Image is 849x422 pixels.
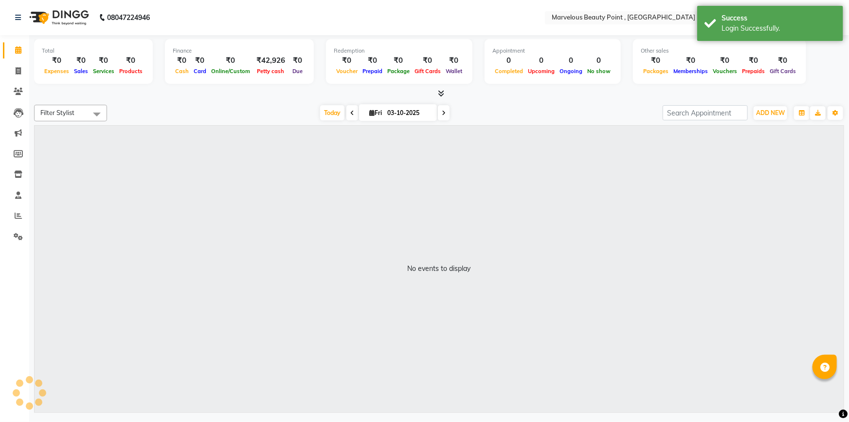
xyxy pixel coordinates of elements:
div: Other sales [641,47,798,55]
div: ₹0 [412,55,443,66]
div: ₹0 [117,55,145,66]
span: Upcoming [525,68,557,75]
span: Cash [173,68,191,75]
div: No events to display [408,264,471,274]
span: Prepaid [360,68,385,75]
div: ₹0 [671,55,710,66]
div: ₹0 [289,55,306,66]
div: ₹0 [90,55,117,66]
span: Sales [72,68,90,75]
div: ₹0 [42,55,72,66]
span: Voucher [334,68,360,75]
span: Filter Stylist [40,109,74,116]
span: Today [320,105,344,120]
span: Services [90,68,117,75]
span: Online/Custom [209,68,253,75]
input: Search Appointment [663,105,748,120]
div: 0 [492,55,525,66]
span: Wallet [443,68,465,75]
div: ₹0 [360,55,385,66]
span: Card [191,68,209,75]
input: 2025-10-03 [384,106,433,120]
div: ₹0 [334,55,360,66]
div: Login Successfully. [722,23,836,34]
div: ₹0 [173,55,191,66]
span: ADD NEW [756,109,785,116]
span: No show [585,68,613,75]
span: Gift Cards [412,68,443,75]
div: Appointment [492,47,613,55]
span: Ongoing [557,68,585,75]
span: Completed [492,68,525,75]
span: Package [385,68,412,75]
span: Products [117,68,145,75]
div: ₹0 [191,55,209,66]
div: Total [42,47,145,55]
div: 0 [525,55,557,66]
button: ADD NEW [754,106,787,120]
span: Packages [641,68,671,75]
div: Success [722,13,836,23]
img: logo [25,4,91,31]
span: Petty cash [255,68,287,75]
span: Due [290,68,305,75]
div: ₹0 [209,55,253,66]
b: 08047224946 [107,4,150,31]
div: ₹0 [385,55,412,66]
div: 0 [585,55,613,66]
div: ₹0 [443,55,465,66]
div: ₹42,926 [253,55,289,66]
div: ₹0 [72,55,90,66]
div: Finance [173,47,306,55]
span: Fri [367,109,384,116]
div: ₹0 [641,55,671,66]
span: Memberships [671,68,710,75]
span: Expenses [42,68,72,75]
div: 0 [557,55,585,66]
div: Redemption [334,47,465,55]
